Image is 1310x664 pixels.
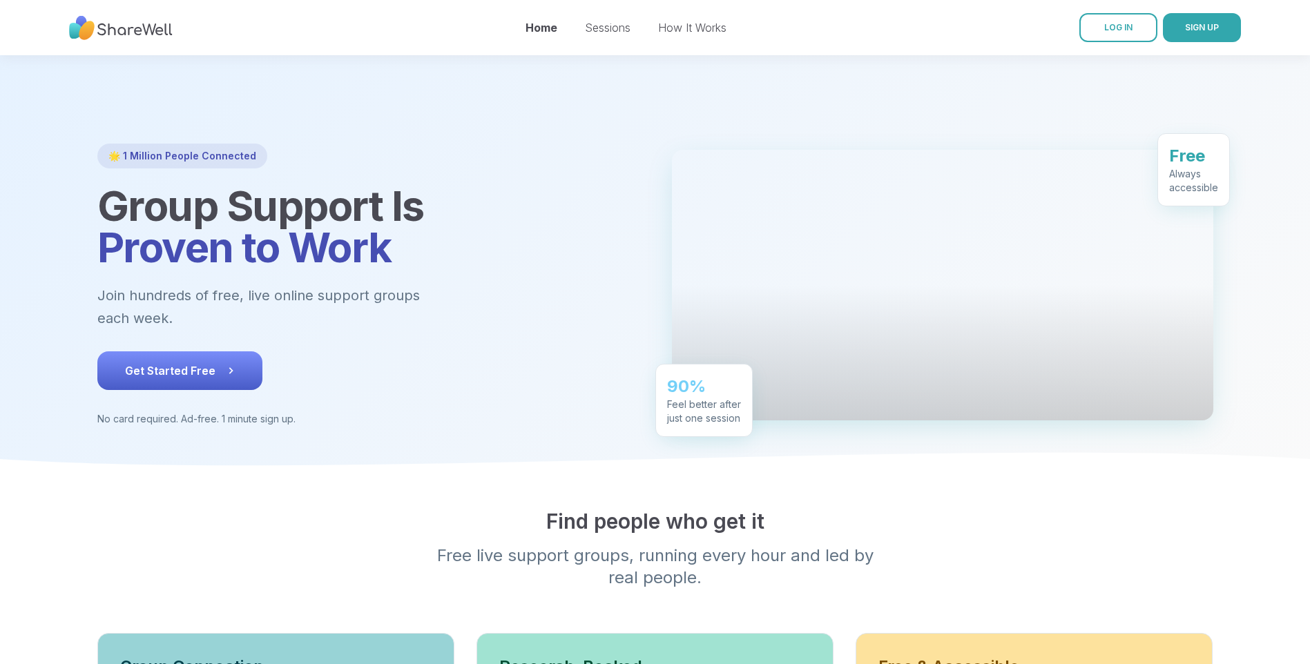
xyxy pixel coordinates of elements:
div: 🌟 1 Million People Connected [97,144,267,168]
span: Get Started Free [125,362,235,379]
div: Always accessible [1169,166,1218,193]
button: Get Started Free [97,351,262,390]
button: SIGN UP [1163,13,1241,42]
a: Sessions [585,21,630,35]
span: Proven to Work [97,222,392,272]
p: Free live support groups, running every hour and led by real people. [390,545,921,589]
a: Home [526,21,557,35]
div: Free [1169,144,1218,166]
p: Join hundreds of free, live online support groups each week. [97,284,495,329]
h1: Group Support Is [97,185,639,268]
img: ShareWell Nav Logo [69,9,173,47]
h2: Find people who get it [97,509,1213,534]
p: No card required. Ad-free. 1 minute sign up. [97,412,639,426]
a: How It Works [658,21,726,35]
div: 90% [667,374,741,396]
span: LOG IN [1104,22,1133,32]
div: Feel better after just one session [667,396,741,424]
span: SIGN UP [1185,22,1219,32]
a: LOG IN [1079,13,1157,42]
